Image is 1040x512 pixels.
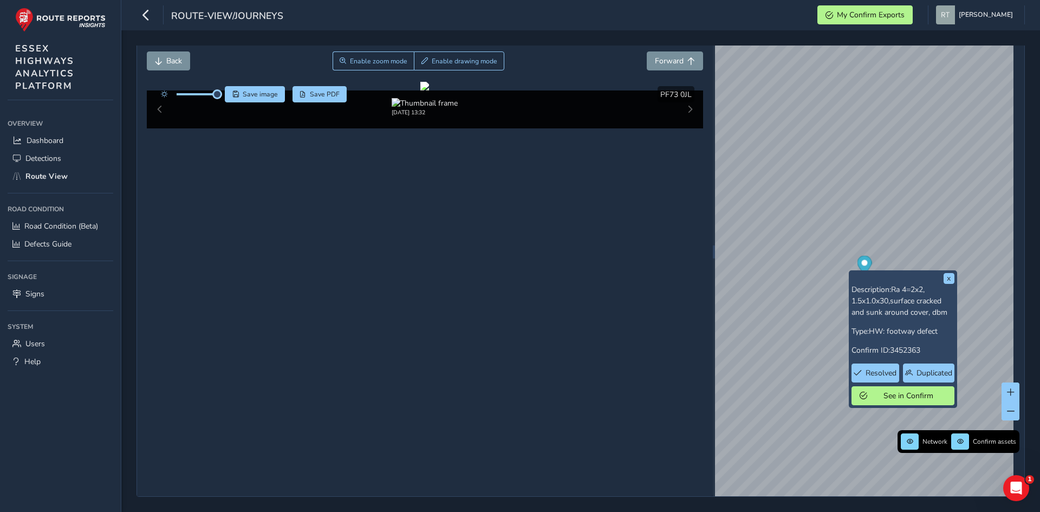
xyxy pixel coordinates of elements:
div: Map marker [857,256,872,278]
button: Resolved [851,364,900,383]
button: See in Confirm [851,386,954,405]
span: Confirm assets [973,437,1016,446]
div: Road Condition [8,201,113,217]
span: Save PDF [310,90,340,99]
div: [DATE] 13:32 [392,108,458,116]
span: Detections [25,153,61,164]
span: HW: footway defect [869,326,938,336]
button: [PERSON_NAME] [936,5,1017,24]
a: Detections [8,150,113,167]
p: Type: [851,326,954,337]
img: diamond-layout [936,5,955,24]
p: Description: [851,284,954,318]
iframe: Intercom live chat [1003,475,1029,501]
img: Thumbnail frame [392,98,458,108]
span: Dashboard [27,135,63,146]
div: Overview [8,115,113,132]
div: Signage [8,269,113,285]
p: Confirm ID: [851,345,954,356]
span: 3452363 [890,345,920,355]
button: My Confirm Exports [817,5,913,24]
div: System [8,319,113,335]
span: Back [166,56,182,66]
span: Ra 4=2x2, 1.5x1.0x30,surface cracked and sunk around cover, dbm [851,284,947,317]
span: Road Condition (Beta) [24,221,98,231]
span: Resolved [866,368,896,378]
span: Signs [25,289,44,299]
span: ESSEX HIGHWAYS ANALYTICS PLATFORM [15,42,74,92]
button: PDF [292,86,347,102]
span: Users [25,339,45,349]
a: Route View [8,167,113,185]
span: route-view/journeys [171,9,283,24]
a: Signs [8,285,113,303]
a: Dashboard [8,132,113,150]
a: Road Condition (Beta) [8,217,113,235]
span: [PERSON_NAME] [959,5,1013,24]
span: 1 [1025,475,1034,484]
span: Network [922,437,947,446]
span: Defects Guide [24,239,71,249]
a: Defects Guide [8,235,113,253]
button: Draw [414,51,504,70]
span: Route View [25,171,68,182]
button: Duplicated [903,364,954,383]
img: rr logo [15,8,106,32]
button: Save [225,86,285,102]
span: Save image [243,90,278,99]
span: Forward [655,56,684,66]
span: Enable zoom mode [350,57,407,66]
a: Help [8,353,113,371]
span: PF73 0JL [660,89,692,100]
span: Enable drawing mode [432,57,497,66]
a: Users [8,335,113,353]
button: Zoom [333,51,414,70]
span: See in Confirm [871,391,946,401]
span: My Confirm Exports [837,10,905,20]
button: Back [147,51,190,70]
button: Forward [647,51,703,70]
span: Help [24,357,41,367]
span: Duplicated [916,368,952,378]
button: x [944,273,954,284]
